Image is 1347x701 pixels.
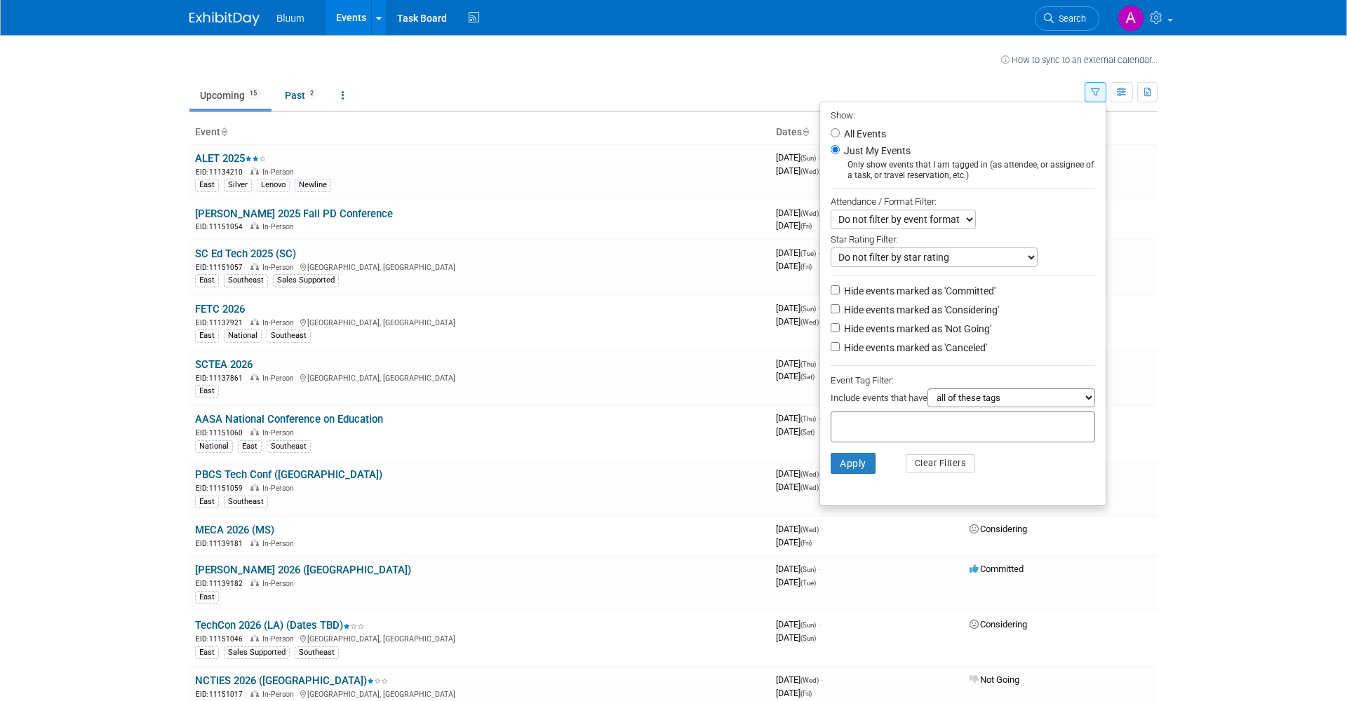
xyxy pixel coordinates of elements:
span: (Sun) [800,154,816,162]
span: Considering [970,619,1027,629]
span: In-Person [262,579,298,588]
div: Include events that have [831,388,1095,411]
div: East [195,591,219,604]
span: EID: 11139181 [196,540,248,547]
span: [DATE] [776,688,812,698]
span: (Wed) [800,168,819,175]
div: Star Rating Filter: [831,229,1095,247]
span: [DATE] [776,564,820,574]
label: Hide events marked as 'Not Going' [841,322,991,336]
span: (Sun) [800,566,816,573]
label: Hide events marked as 'Considering' [841,303,999,317]
div: Southeast [224,274,268,287]
span: In-Person [262,484,298,493]
span: EID: 11151060 [196,429,248,437]
a: FETC 2026 [195,303,245,315]
span: [DATE] [776,207,823,218]
div: East [195,385,219,397]
a: ALET 2025 [195,152,266,165]
span: (Wed) [800,526,819,533]
span: - [818,413,820,423]
span: (Tue) [800,579,816,587]
span: In-Person [262,318,298,327]
div: Only show events that I am tagged in (as attendee, or assignee of a task, or travel reservation, ... [831,160,1095,181]
span: (Wed) [800,676,819,684]
a: NCTIES 2026 ([GEOGRAPHIC_DATA]) [195,674,388,687]
div: Sales Supported [273,274,339,287]
label: Just My Events [841,144,911,158]
span: - [818,247,820,258]
label: All Events [841,129,886,139]
img: In-Person Event [250,690,259,697]
div: Southeast [224,496,268,508]
span: In-Person [262,168,298,177]
span: (Tue) [800,250,816,257]
div: Silver [224,179,252,191]
span: 15 [246,88,261,99]
span: In-Person [262,374,298,383]
div: Southeast [267,329,311,342]
img: Alan Sherbourne [1118,5,1144,32]
span: [DATE] [776,537,812,547]
th: Dates [770,121,964,144]
span: - [818,303,820,313]
span: EID: 11134210 [196,168,248,176]
span: [DATE] [776,674,823,685]
div: Lenovo [257,179,290,191]
a: Past2 [274,82,328,109]
span: EID: 11151059 [196,484,248,492]
span: In-Person [262,690,298,699]
span: EID: 11139182 [196,580,248,587]
div: East [195,329,219,342]
a: AASA National Conference on Education [195,413,383,426]
div: National [195,440,233,453]
div: East [195,496,219,508]
a: Sort by Start Date [802,126,809,137]
span: EID: 11151054 [196,223,248,231]
a: Sort by Event Name [220,126,227,137]
div: [GEOGRAPHIC_DATA], [GEOGRAPHIC_DATA] [195,372,765,383]
span: - [818,358,820,369]
div: East [195,274,219,287]
span: In-Person [262,634,298,644]
span: [DATE] [776,632,816,643]
img: In-Person Event [250,374,259,381]
img: In-Person Event [250,168,259,175]
div: Sales Supported [224,646,290,659]
span: (Wed) [800,470,819,478]
span: [DATE] [776,165,819,176]
span: (Wed) [800,318,819,326]
span: (Fri) [800,263,812,271]
span: In-Person [262,539,298,548]
span: - [818,152,820,163]
span: [DATE] [776,358,820,369]
span: [DATE] [776,413,820,423]
img: In-Person Event [250,579,259,586]
span: (Thu) [800,415,816,423]
span: EID: 11151057 [196,264,248,271]
div: Southeast [267,440,311,453]
a: How to sync to an external calendar... [1001,55,1158,65]
span: Search [1054,13,1086,24]
a: [PERSON_NAME] 2025 Fall PD Conference [195,207,393,220]
span: (Fri) [800,690,812,697]
span: (Thu) [800,360,816,368]
a: MECA 2026 (MS) [195,524,274,536]
a: Upcoming15 [189,82,272,109]
span: [DATE] [776,371,815,381]
button: Clear Filters [906,454,976,472]
span: - [818,564,820,574]
span: [DATE] [776,316,819,327]
span: - [821,524,823,534]
span: [DATE] [776,468,823,479]
span: - [821,674,823,685]
span: [DATE] [776,220,812,231]
span: (Fri) [800,222,812,230]
a: SC Ed Tech 2025 (SC) [195,247,296,260]
div: East [195,179,219,191]
span: Committed [970,564,1024,574]
span: EID: 11137921 [196,319,248,327]
img: In-Person Event [250,539,259,546]
img: In-Person Event [250,484,259,491]
span: [DATE] [776,303,820,313]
